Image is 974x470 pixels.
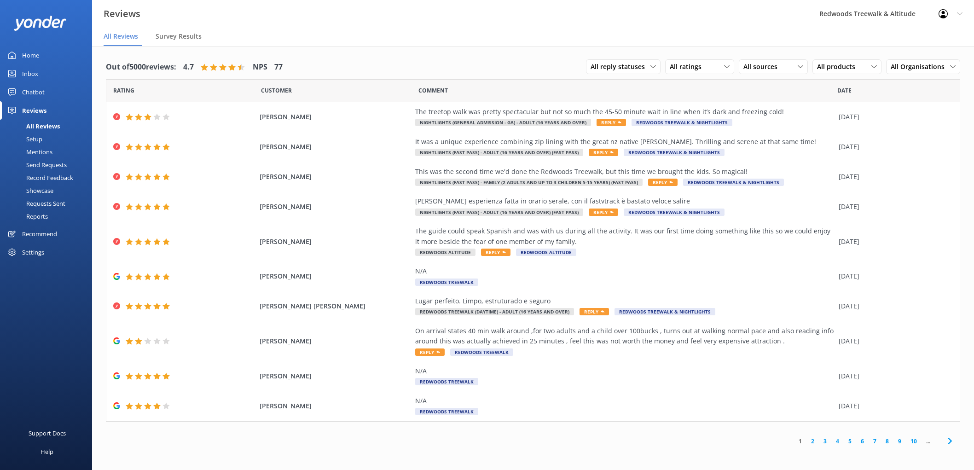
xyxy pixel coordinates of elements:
span: Redwoods Treewalk (Daytime) - Adult (16 years and over) [415,308,574,315]
a: Reports [6,210,92,223]
a: Requests Sent [6,197,92,210]
a: Send Requests [6,158,92,171]
div: [DATE] [839,336,948,346]
div: The guide could speak Spanish and was with us during all the activity. It was our first time doin... [415,226,834,247]
h4: 77 [274,61,283,73]
div: N/A [415,366,834,376]
div: Mentions [6,145,52,158]
div: Support Docs [29,424,66,442]
div: Record Feedback [6,171,73,184]
a: 8 [881,437,893,446]
a: 9 [893,437,906,446]
div: It was a unique experience combining zip lining with the great nz native [PERSON_NAME]. Thrilling... [415,137,834,147]
div: Lugar perfeito. Limpo, estruturado e seguro [415,296,834,306]
a: 1 [794,437,806,446]
span: Reply [648,179,678,186]
div: Showcase [6,184,53,197]
a: 10 [906,437,922,446]
div: Requests Sent [6,197,65,210]
span: Redwoods Treewalk [415,408,478,415]
span: Redwoods Treewalk [450,348,513,356]
span: Redwoods Treewalk [415,279,478,286]
a: 6 [856,437,869,446]
div: Settings [22,243,44,261]
div: N/A [415,266,834,276]
span: Redwoods Treewalk & Nightlights [632,119,732,126]
span: Date [837,86,852,95]
span: [PERSON_NAME] [260,371,411,381]
div: Setup [6,133,42,145]
span: Redwoods Treewalk & Nightlights [683,179,784,186]
span: Survey Results [156,32,202,41]
div: [PERSON_NAME] esperienza fatta in orario serale, con il fastvtrack è bastato veloce salire [415,196,834,206]
span: ... [922,437,935,446]
span: [PERSON_NAME] [260,271,411,281]
span: [PERSON_NAME] [260,202,411,212]
div: [DATE] [839,202,948,212]
div: [DATE] [839,172,948,182]
div: [DATE] [839,371,948,381]
div: The treetop walk was pretty spectacular but not so much the 45-50 minute wait in line when it’s d... [415,107,834,117]
span: All ratings [670,62,707,72]
span: Redwoods Treewalk [415,378,478,385]
div: Recommend [22,225,57,243]
span: Nightlights (Fast Pass) - Adult (16 years and over) (Fast Pass) [415,149,583,156]
a: Setup [6,133,92,145]
span: Redwoods Altitude [415,249,475,256]
span: Nightlights (Fast Pass) - Adult (16 years and over) (Fast Pass) [415,209,583,216]
span: Reply [597,119,626,126]
div: Home [22,46,39,64]
a: 7 [869,437,881,446]
h4: 4.7 [183,61,194,73]
div: This was the second time we'd done the Redwoods Treewalk, but this time we brought the kids. So m... [415,167,834,177]
span: [PERSON_NAME] [260,142,411,152]
a: All Reviews [6,120,92,133]
div: Reviews [22,101,46,120]
span: [PERSON_NAME] [260,237,411,247]
span: All Organisations [891,62,950,72]
span: Date [261,86,292,95]
div: [DATE] [839,237,948,247]
span: [PERSON_NAME] [260,401,411,411]
h4: Out of 5000 reviews: [106,61,176,73]
h4: NPS [253,61,267,73]
span: Reply [589,149,618,156]
h3: Reviews [104,6,140,21]
span: Reply [580,308,609,315]
a: Mentions [6,145,92,158]
a: 2 [806,437,819,446]
span: Nightlights (Fast Pass) - Family (2 Adults and up to 3 Children 5-15 years) (Fast Pass) [415,179,643,186]
span: [PERSON_NAME] [260,336,411,346]
div: [DATE] [839,112,948,122]
span: Redwoods Treewalk & Nightlights [615,308,715,315]
div: Chatbot [22,83,45,101]
span: All Reviews [104,32,138,41]
span: Question [418,86,448,95]
a: Showcase [6,184,92,197]
div: Inbox [22,64,38,83]
span: Redwoods Treewalk & Nightlights [624,209,725,216]
a: 3 [819,437,831,446]
div: Send Requests [6,158,67,171]
div: On arrival states 40 min walk around ,for two adults and a child over 100bucks , turns out at wal... [415,326,834,347]
img: yonder-white-logo.png [14,16,67,31]
div: [DATE] [839,301,948,311]
div: N/A [415,396,834,406]
span: All sources [743,62,783,72]
span: Reply [481,249,510,256]
div: [DATE] [839,401,948,411]
span: Reply [415,348,445,356]
a: Record Feedback [6,171,92,184]
div: All Reviews [6,120,60,133]
div: [DATE] [839,271,948,281]
span: Redwoods Altitude [516,249,576,256]
div: [DATE] [839,142,948,152]
span: All products [817,62,861,72]
a: 5 [844,437,856,446]
span: Redwoods Treewalk & Nightlights [624,149,725,156]
span: Nightlights (General Admission - GA) - Adult (16 years and over) [415,119,591,126]
div: Reports [6,210,48,223]
span: Date [113,86,134,95]
div: Help [41,442,53,461]
span: [PERSON_NAME] [PERSON_NAME] [260,301,411,311]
